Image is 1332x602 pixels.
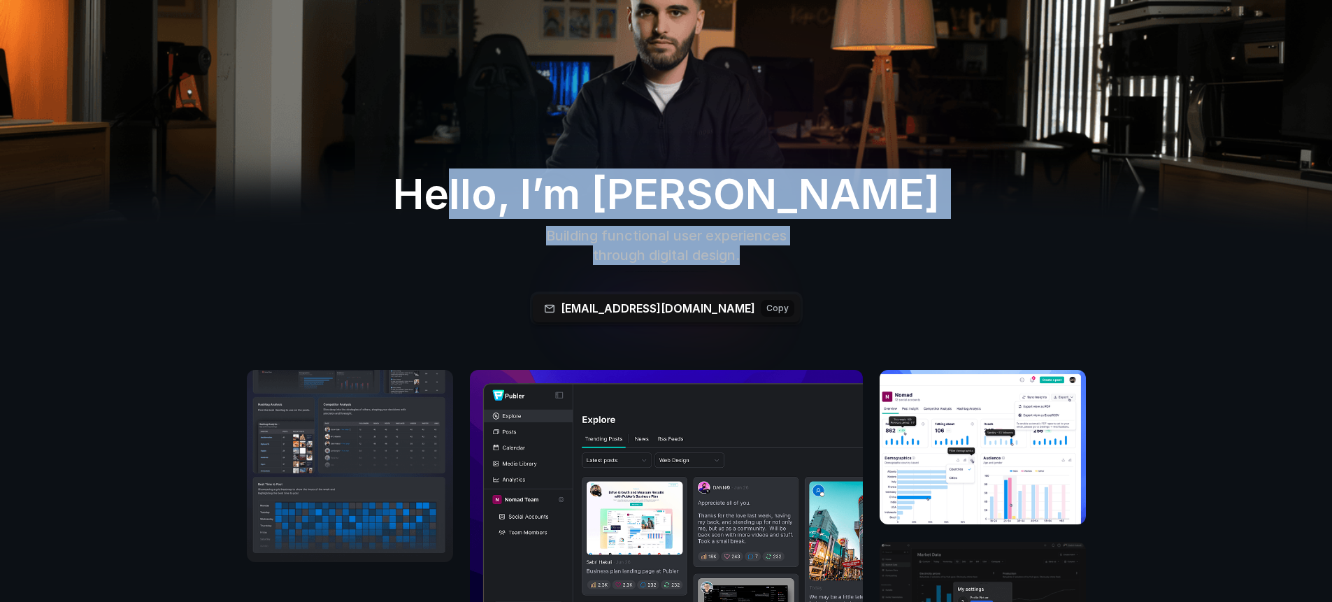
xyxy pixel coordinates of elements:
p: Building functional user experiences [441,226,892,245]
h2: Hello, I’m [PERSON_NAME] [308,169,1024,219]
p: through digital design. [441,245,892,265]
img: UI/UX design by Sabri Hakuli featuring responsive websites, mobile app interfaces, SaaS platforms... [247,370,453,562]
button: [EMAIL_ADDRESS][DOMAIN_NAME]Copy [533,294,800,322]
